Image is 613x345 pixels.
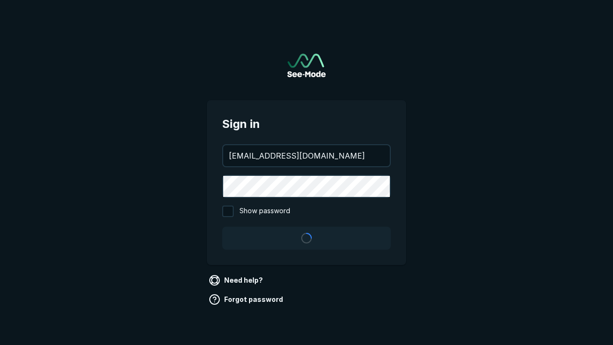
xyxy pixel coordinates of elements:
img: See-Mode Logo [287,54,326,77]
span: Sign in [222,115,391,133]
a: Need help? [207,273,267,288]
a: Forgot password [207,292,287,307]
a: Go to sign in [287,54,326,77]
input: your@email.com [223,145,390,166]
span: Show password [239,206,290,217]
